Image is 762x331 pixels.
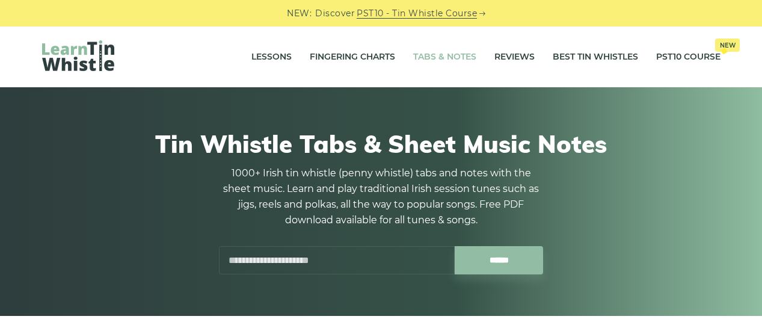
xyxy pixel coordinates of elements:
span: New [715,39,740,52]
a: PST10 CourseNew [656,42,721,72]
a: Tabs & Notes [413,42,476,72]
a: Lessons [251,42,292,72]
p: 1000+ Irish tin whistle (penny whistle) tabs and notes with the sheet music. Learn and play tradi... [219,165,544,228]
a: Best Tin Whistles [553,42,638,72]
a: Fingering Charts [310,42,395,72]
h1: Tin Whistle Tabs & Sheet Music Notes [42,129,721,158]
img: LearnTinWhistle.com [42,40,114,71]
a: Reviews [494,42,535,72]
